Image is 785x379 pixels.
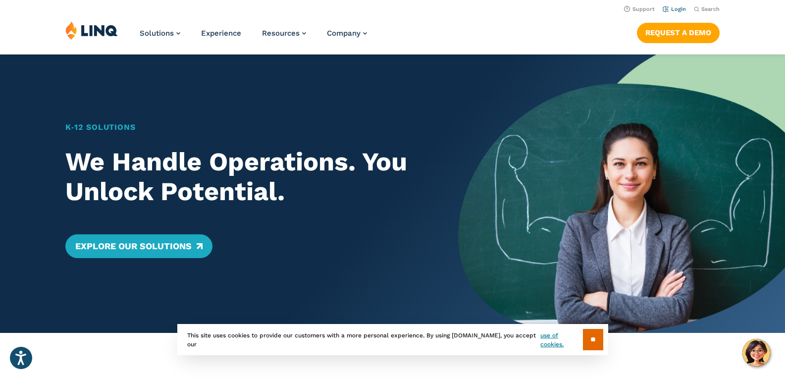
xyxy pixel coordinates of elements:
a: Resources [262,29,306,38]
nav: Primary Navigation [140,21,367,54]
a: Company [327,29,367,38]
span: Search [701,6,720,12]
span: Resources [262,29,300,38]
a: Explore Our Solutions [65,234,212,258]
nav: Button Navigation [637,21,720,43]
img: LINQ | K‑12 Software [65,21,118,40]
span: Solutions [140,29,174,38]
a: Request a Demo [637,23,720,43]
a: Experience [201,29,241,38]
button: Open Search Bar [694,5,720,13]
img: Home Banner [458,54,785,333]
a: Login [663,6,686,12]
a: Solutions [140,29,180,38]
a: use of cookies. [540,331,582,349]
h1: K‑12 Solutions [65,121,426,133]
h2: We Handle Operations. You Unlock Potential. [65,147,426,207]
span: Company [327,29,361,38]
button: Hello, have a question? Let’s chat. [742,339,770,367]
div: This site uses cookies to provide our customers with a more personal experience. By using [DOMAIN... [177,324,608,355]
a: Support [624,6,655,12]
